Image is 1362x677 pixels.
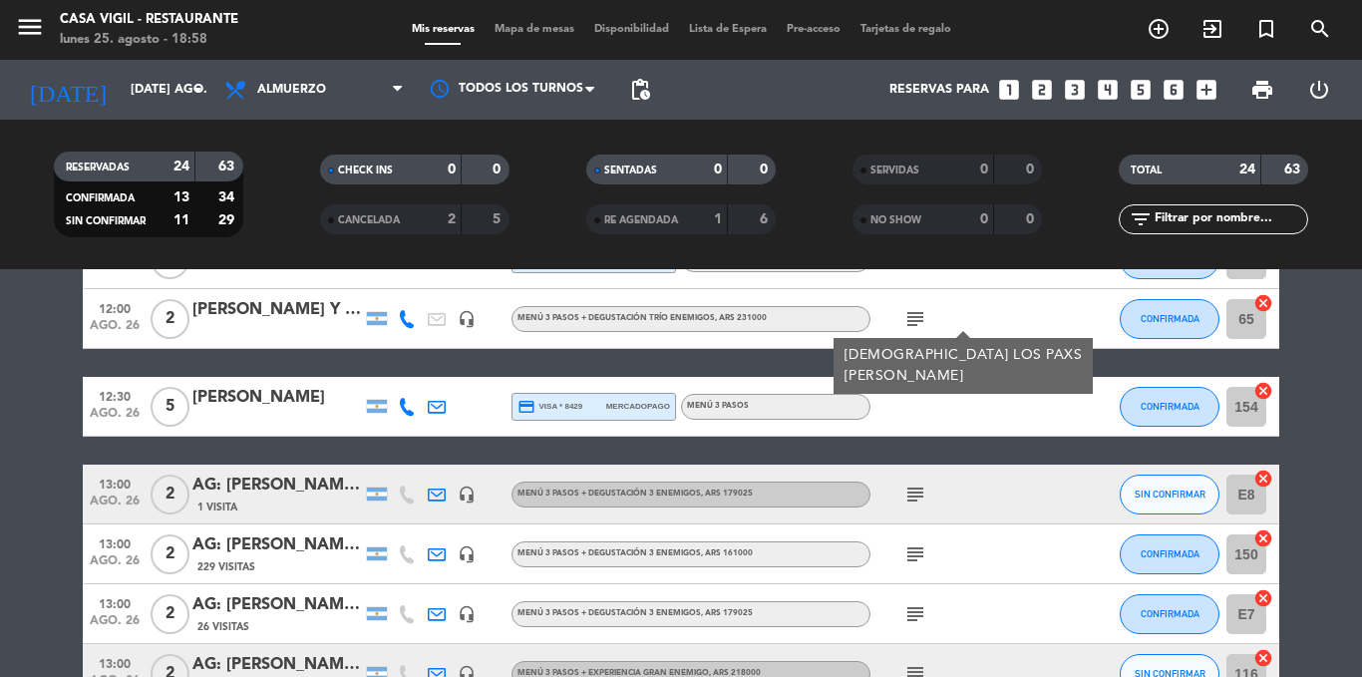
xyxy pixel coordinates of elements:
[192,473,362,499] div: AG: [PERSON_NAME] X 2 / DISTINTOS
[701,490,753,498] span: , ARS 179025
[604,166,657,175] span: SENTADAS
[517,398,535,416] i: credit_card
[1239,163,1255,176] strong: 24
[66,216,146,226] span: SIN CONFIRMAR
[1131,166,1162,175] span: TOTAL
[458,310,476,328] i: headset_mic
[1284,163,1304,176] strong: 63
[1095,77,1121,103] i: looks_4
[1253,381,1273,401] i: cancel
[151,594,189,634] span: 2
[1062,77,1088,103] i: looks_3
[709,669,761,677] span: , ARS 218000
[448,212,456,226] strong: 2
[90,384,140,407] span: 12:30
[777,24,851,35] span: Pre-acceso
[889,83,989,97] span: Reservas para
[1193,77,1219,103] i: add_box
[1250,78,1274,102] span: print
[1141,313,1199,324] span: CONFIRMADA
[90,531,140,554] span: 13:00
[197,619,249,635] span: 26 Visitas
[90,591,140,614] span: 13:00
[1129,207,1153,231] i: filter_list
[493,212,505,226] strong: 5
[1026,163,1038,176] strong: 0
[402,24,485,35] span: Mis reservas
[714,163,722,176] strong: 0
[1026,212,1038,226] strong: 0
[517,314,767,322] span: Menú 3 pasos + Degustación trío enemigos
[980,212,988,226] strong: 0
[1200,17,1224,41] i: exit_to_app
[151,387,189,427] span: 5
[90,495,140,517] span: ago. 26
[1141,548,1199,559] span: CONFIRMADA
[60,10,238,30] div: Casa Vigil - Restaurante
[218,213,238,227] strong: 29
[173,160,189,173] strong: 24
[90,296,140,319] span: 12:00
[996,77,1022,103] i: looks_one
[687,402,749,410] span: Menú 3 Pasos
[151,475,189,514] span: 2
[15,12,45,49] button: menu
[493,163,505,176] strong: 0
[679,24,777,35] span: Lista de Espera
[1141,608,1199,619] span: CONFIRMADA
[173,213,189,227] strong: 11
[485,24,584,35] span: Mapa de mesas
[1120,299,1219,339] button: CONFIRMADA
[1161,77,1187,103] i: looks_6
[218,160,238,173] strong: 63
[715,314,767,322] span: , ARS 231000
[517,549,753,557] span: Menú 3 Pasos + Degustación 3 enemigos
[15,12,45,42] i: menu
[15,68,121,112] i: [DATE]
[1141,401,1199,412] span: CONFIRMADA
[1254,17,1278,41] i: turned_in_not
[980,163,988,176] strong: 0
[1253,588,1273,608] i: cancel
[1253,648,1273,668] i: cancel
[1128,77,1154,103] i: looks_5
[628,78,652,102] span: pending_actions
[192,385,362,411] div: [PERSON_NAME]
[218,190,238,204] strong: 34
[338,215,400,225] span: CANCELADA
[714,212,722,226] strong: 1
[192,592,362,618] div: AG: [PERSON_NAME] X2/ RAMA TOUR
[151,299,189,339] span: 2
[1135,489,1205,500] span: SIN CONFIRMAR
[903,307,927,331] i: subject
[90,407,140,430] span: ago. 26
[903,602,927,626] i: subject
[1120,594,1219,634] button: CONFIRMADA
[90,472,140,495] span: 13:00
[851,24,961,35] span: Tarjetas de regalo
[458,545,476,563] i: headset_mic
[458,605,476,623] i: headset_mic
[90,259,140,282] span: ago. 26
[903,542,927,566] i: subject
[90,554,140,577] span: ago. 26
[151,534,189,574] span: 2
[173,190,189,204] strong: 13
[517,669,761,677] span: Menú 3 Pasos + Experiencia Gran Enemigo
[1029,77,1055,103] i: looks_two
[66,193,135,203] span: CONFIRMADA
[1307,78,1331,102] i: power_settings_new
[760,163,772,176] strong: 0
[1253,469,1273,489] i: cancel
[192,532,362,558] div: AG: [PERSON_NAME] [PERSON_NAME] X 2 / SUNTRIP
[870,166,919,175] span: SERVIDAS
[257,83,326,97] span: Almuerzo
[192,297,362,323] div: [PERSON_NAME] Y [PERSON_NAME]
[606,400,670,413] span: mercadopago
[1120,475,1219,514] button: SIN CONFIRMAR
[517,490,753,498] span: Menú 3 Pasos + Degustación 3 enemigos
[60,30,238,50] div: lunes 25. agosto - 18:58
[604,215,678,225] span: RE AGENDADA
[90,651,140,674] span: 13:00
[701,609,753,617] span: , ARS 179025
